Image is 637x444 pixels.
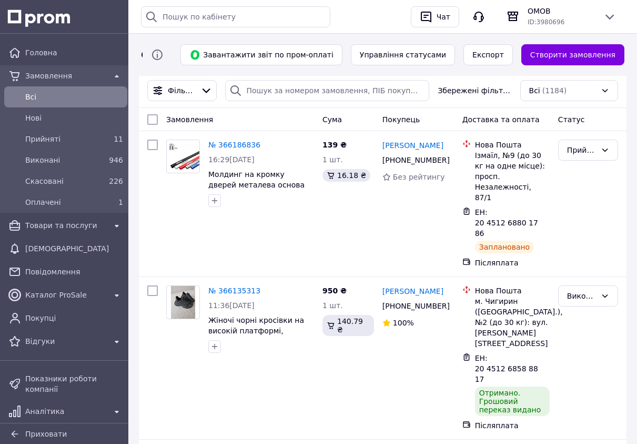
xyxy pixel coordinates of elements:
[475,354,538,383] span: ЕН: 20 4512 6858 8817
[434,9,452,25] div: Чат
[141,47,143,63] span: Список замовлень
[208,170,310,200] a: Молдинг на кромку дверей металева основа Чорний 5м (6*9мм) м'який
[166,285,200,319] a: Фото товару
[114,135,123,143] span: 11
[475,258,550,268] div: Післяплата
[351,44,455,65] button: Управління статусами
[167,142,199,171] img: Фото товару
[382,286,443,297] a: [PERSON_NAME]
[25,243,123,254] span: [DEMOGRAPHIC_DATA]
[558,115,585,124] span: Статус
[411,6,459,27] button: Чат
[25,267,123,277] span: Повідомлення
[225,80,430,101] input: Пошук за номером замовлення, ПІБ покупця, номером телефону, Email, номером накладної
[322,155,343,164] span: 1 шт.
[166,115,213,124] span: Замовлення
[322,315,374,336] div: 140.79 ₴
[168,85,196,96] span: Фільтри
[528,6,595,16] span: ОМОВ
[475,208,538,238] span: ЕН: 20 4512 6880 1786
[475,296,550,349] div: м. Чигирин ([GEOGRAPHIC_DATA].), №2 (до 30 кг): вул. [PERSON_NAME][STREET_ADDRESS]
[171,286,196,319] img: Фото товару
[475,387,550,416] div: Отримано. Грошовий переказ видано
[25,197,102,208] span: Оплачені
[463,44,513,65] button: Експорт
[25,313,123,323] span: Покупці
[208,316,304,356] a: Жіночі чорні кросівки на високій платформі, красиві стильні кросівки на весну-літо. 39
[393,173,445,181] span: Без рейтингу
[380,153,446,167] div: [PHONE_NUMBER]
[322,115,342,124] span: Cума
[567,144,596,156] div: Прийнято
[393,319,414,327] span: 100%
[475,241,534,253] div: Заплановано
[25,430,67,438] span: Приховати
[529,85,540,96] span: Всі
[322,301,343,310] span: 1 шт.
[208,301,255,310] span: 11:36[DATE]
[322,169,370,182] div: 16.18 ₴
[109,177,123,185] span: 226
[25,92,123,102] span: Всi
[25,220,106,231] span: Товари та послуги
[521,44,624,65] a: Створити замовлення
[475,150,550,203] div: Ізмаїл, №9 (до 30 кг на одне місце): просп. Незалежності, 87/1
[141,6,330,27] input: Пошук по кабінету
[528,18,564,26] span: ID: 3980696
[322,287,347,295] span: 950 ₴
[166,140,200,173] a: Фото товару
[118,198,123,206] span: 1
[475,140,550,150] div: Нова Пошта
[180,44,342,65] button: Завантажити звіт по пром-оплаті
[25,406,106,417] span: Аналітика
[25,373,123,394] span: Показники роботи компанії
[208,141,260,149] a: № 366186836
[208,155,255,164] span: 16:29[DATE]
[382,140,443,151] a: [PERSON_NAME]
[462,115,540,124] span: Доставка та оплата
[109,156,123,164] span: 946
[567,290,596,302] div: Виконано
[438,85,511,96] span: Збережені фільтри:
[475,285,550,296] div: Нова Пошта
[380,299,446,313] div: [PHONE_NUMBER]
[25,336,106,347] span: Відгуки
[208,287,260,295] a: № 366135313
[25,155,102,165] span: Виконані
[25,134,102,144] span: Прийняті
[382,115,420,124] span: Покупець
[25,113,123,123] span: Нові
[475,420,550,431] div: Післяплата
[25,47,123,58] span: Головна
[25,71,106,81] span: Замовлення
[542,86,567,95] span: (1184)
[322,141,347,149] span: 139 ₴
[25,290,106,300] span: Каталог ProSale
[25,176,102,186] span: Скасовані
